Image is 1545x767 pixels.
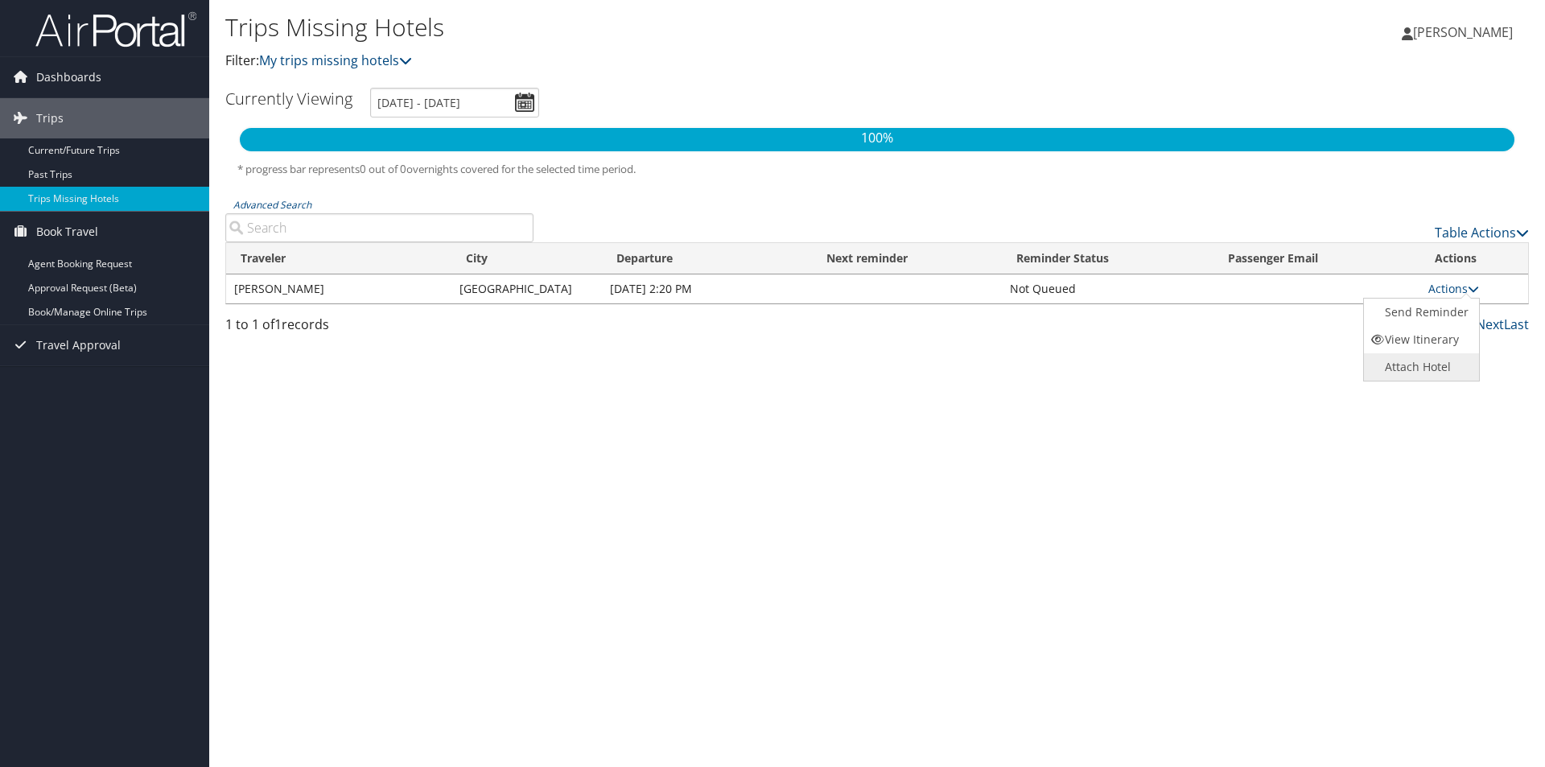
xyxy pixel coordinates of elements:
a: Send Reminder [1364,299,1475,326]
a: My trips missing hotels [259,52,412,69]
td: [DATE] 2:20 PM [602,274,812,303]
span: 1 [274,315,282,333]
a: View Itinerary [1364,326,1475,353]
a: Last [1504,315,1529,333]
span: Dashboards [36,57,101,97]
h1: Trips Missing Hotels [225,10,1094,44]
div: 1 to 1 of records [225,315,534,342]
td: [GEOGRAPHIC_DATA] [451,274,602,303]
td: Not Queued [1002,274,1213,303]
th: Departure: activate to sort column descending [602,243,812,274]
h5: * progress bar represents overnights covered for the selected time period. [237,162,1517,177]
span: Book Travel [36,212,98,252]
th: Passenger Email: activate to sort column ascending [1213,243,1420,274]
a: Next [1476,315,1504,333]
span: [PERSON_NAME] [1413,23,1513,41]
span: 0 out of 0 [360,162,406,176]
a: Attach Hotel [1364,353,1475,381]
td: [PERSON_NAME] [226,274,451,303]
span: Travel Approval [36,325,121,365]
a: Advanced Search [233,198,311,212]
a: Actions [1428,281,1479,296]
h3: Currently Viewing [225,88,352,109]
a: [PERSON_NAME] [1402,8,1529,56]
img: airportal-logo.png [35,10,196,48]
p: Filter: [225,51,1094,72]
th: Reminder Status [1002,243,1213,274]
th: City: activate to sort column ascending [451,243,602,274]
th: Actions [1420,243,1528,274]
span: Trips [36,98,64,138]
input: [DATE] - [DATE] [370,88,539,118]
th: Next reminder [812,243,1002,274]
th: Traveler: activate to sort column ascending [226,243,451,274]
input: Advanced Search [225,213,534,242]
a: Table Actions [1435,224,1529,241]
p: 100% [240,128,1514,149]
